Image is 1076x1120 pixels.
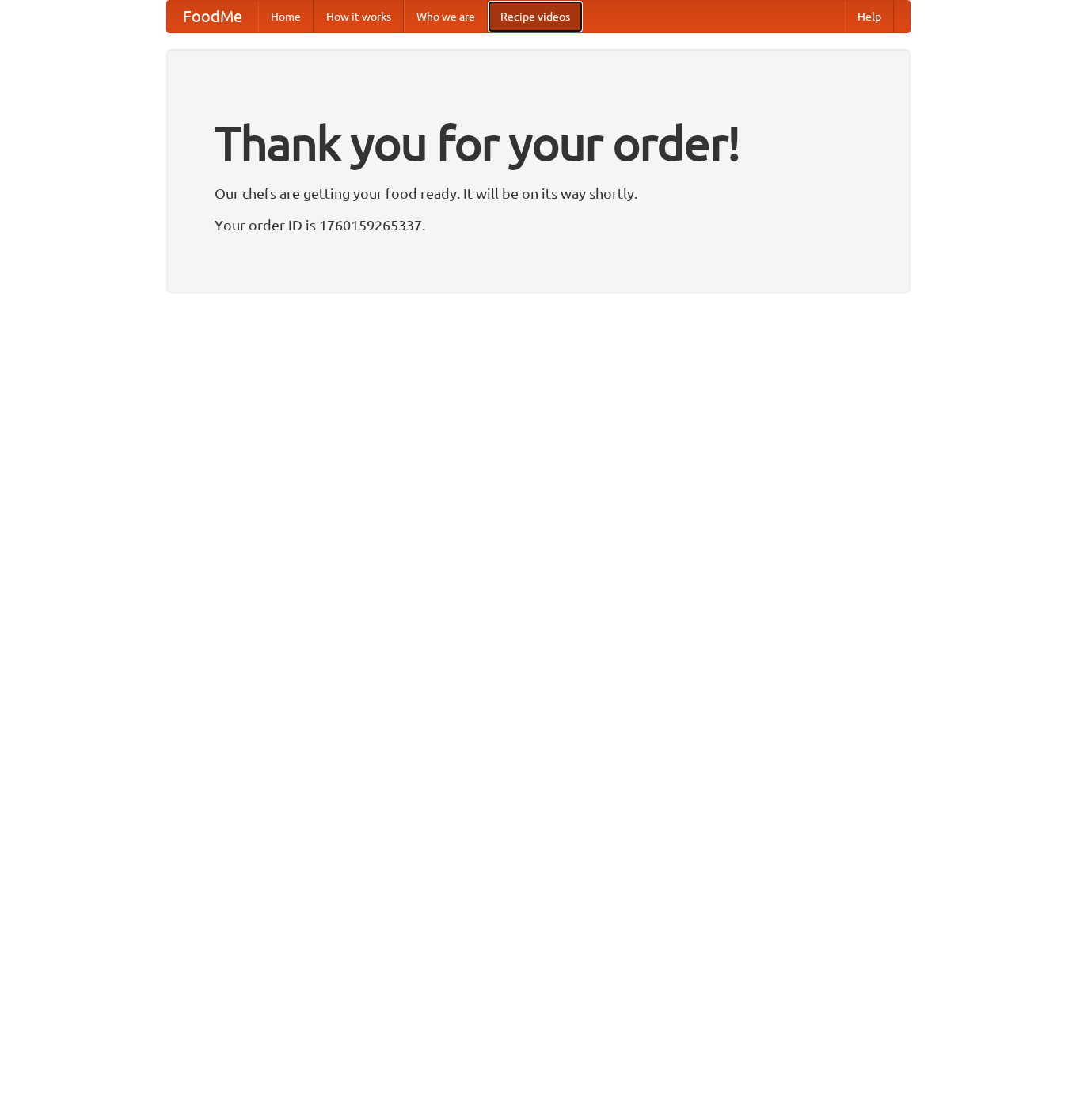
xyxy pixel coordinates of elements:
[404,1,488,32] a: Who we are
[488,1,583,32] a: Recipe videos
[258,1,314,32] a: Home
[845,1,894,32] a: Help
[314,1,404,32] a: How it works
[215,213,862,237] p: Your order ID is 1760159265337.
[167,1,258,32] a: FoodMe
[215,105,862,181] h1: Thank you for your order!
[215,181,862,205] p: Our chefs are getting your food ready. It will be on its way shortly.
